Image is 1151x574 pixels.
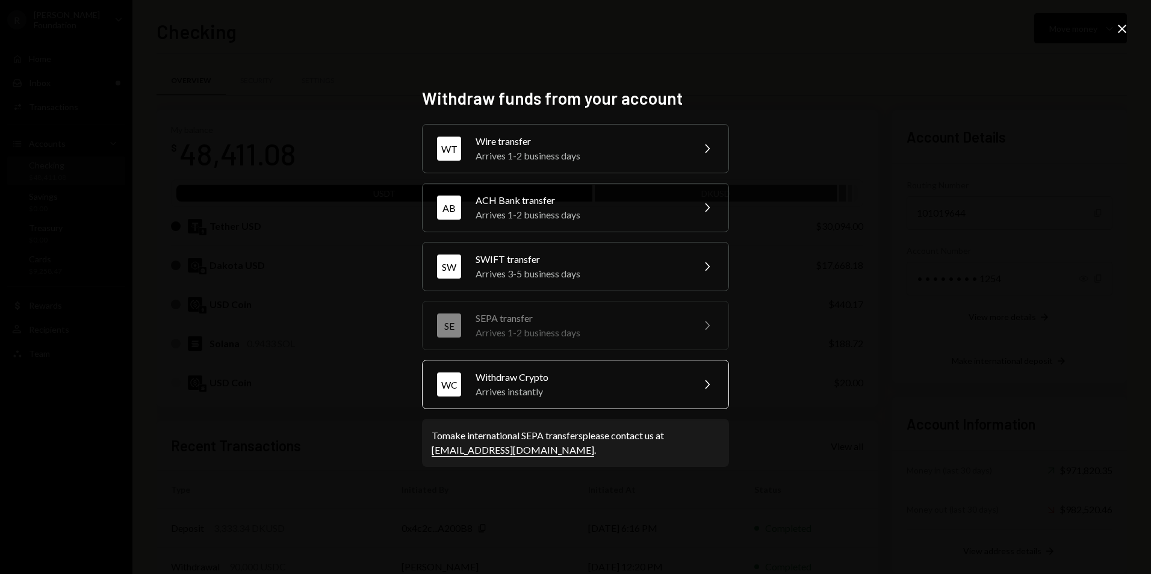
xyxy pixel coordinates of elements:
[422,87,729,110] h2: Withdraw funds from your account
[437,255,461,279] div: SW
[437,372,461,397] div: WC
[476,384,685,399] div: Arrives instantly
[432,428,719,457] div: To make international SEPA transfers please contact us at .
[476,208,685,222] div: Arrives 1-2 business days
[437,196,461,220] div: AB
[422,360,729,409] button: WCWithdraw CryptoArrives instantly
[476,193,685,208] div: ACH Bank transfer
[476,370,685,384] div: Withdraw Crypto
[476,326,685,340] div: Arrives 1-2 business days
[476,311,685,326] div: SEPA transfer
[422,124,729,173] button: WTWire transferArrives 1-2 business days
[422,242,729,291] button: SWSWIFT transferArrives 3-5 business days
[422,301,729,350] button: SESEPA transferArrives 1-2 business days
[437,137,461,161] div: WT
[476,267,685,281] div: Arrives 3-5 business days
[476,252,685,267] div: SWIFT transfer
[476,149,685,163] div: Arrives 1-2 business days
[437,313,461,338] div: SE
[422,183,729,232] button: ABACH Bank transferArrives 1-2 business days
[476,134,685,149] div: Wire transfer
[432,444,594,457] a: [EMAIL_ADDRESS][DOMAIN_NAME]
